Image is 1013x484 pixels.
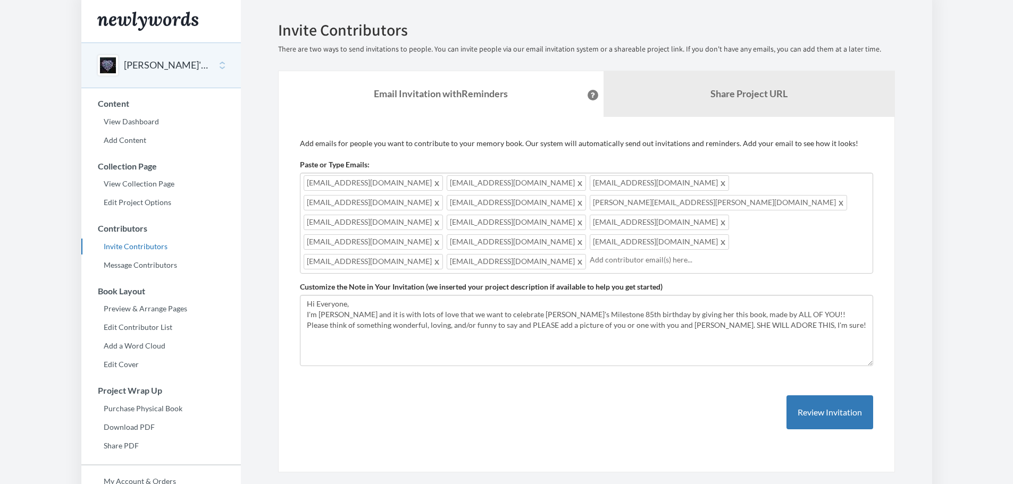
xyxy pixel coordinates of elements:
h3: Content [82,99,241,108]
span: [EMAIL_ADDRESS][DOMAIN_NAME] [304,175,443,191]
span: [PERSON_NAME][EMAIL_ADDRESS][PERSON_NAME][DOMAIN_NAME] [590,195,847,210]
span: [EMAIL_ADDRESS][DOMAIN_NAME] [304,215,443,230]
b: Share Project URL [710,88,788,99]
span: [EMAIL_ADDRESS][DOMAIN_NAME] [304,234,443,250]
button: Review Invitation [786,395,873,430]
a: Edit Cover [81,356,241,372]
span: [EMAIL_ADDRESS][DOMAIN_NAME] [447,215,586,230]
label: Customize the Note in Your Invitation (we inserted your project description if available to help ... [300,282,663,292]
a: Add a Word Cloud [81,338,241,354]
h2: Invite Contributors [278,21,895,39]
a: Invite Contributors [81,239,241,254]
p: Add emails for people you want to contribute to your memory book. Our system will automatically s... [300,138,873,149]
span: [EMAIL_ADDRESS][DOMAIN_NAME] [447,175,586,191]
span: [EMAIL_ADDRESS][DOMAIN_NAME] [590,175,729,191]
input: Add contributor email(s) here... [590,254,867,266]
a: Download PDF [81,419,241,435]
button: [PERSON_NAME]'S 85th BIRTHDAY [124,58,210,72]
img: Newlywords logo [97,12,198,31]
span: [EMAIL_ADDRESS][DOMAIN_NAME] [447,195,586,210]
a: Edit Contributor List [81,319,241,335]
a: View Collection Page [81,176,241,192]
strong: Email Invitation with Reminders [374,88,508,99]
span: [EMAIL_ADDRESS][DOMAIN_NAME] [590,215,729,230]
h3: Book Layout [82,286,241,296]
p: There are two ways to send invitations to people. You can invite people via our email invitation ... [278,44,895,55]
h3: Contributors [82,224,241,233]
a: View Dashboard [81,114,241,130]
span: [EMAIL_ADDRESS][DOMAIN_NAME] [447,254,586,269]
span: [EMAIL_ADDRESS][DOMAIN_NAME] [590,234,729,250]
span: [EMAIL_ADDRESS][DOMAIN_NAME] [304,254,443,269]
h3: Collection Page [82,162,241,171]
a: Purchase Physical Book [81,401,241,417]
textarea: Hi Everyone, I'm [PERSON_NAME] and it is with lots of love that we want to celebrate [PERSON_NAME... [300,295,873,366]
a: Preview & Arrange Pages [81,301,241,317]
a: Add Content [81,132,241,148]
a: Message Contributors [81,257,241,273]
a: Edit Project Options [81,194,241,210]
span: [EMAIL_ADDRESS][DOMAIN_NAME] [304,195,443,210]
h3: Project Wrap Up [82,386,241,395]
label: Paste or Type Emails: [300,159,370,170]
span: [EMAIL_ADDRESS][DOMAIN_NAME] [447,234,586,250]
a: Share PDF [81,438,241,454]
